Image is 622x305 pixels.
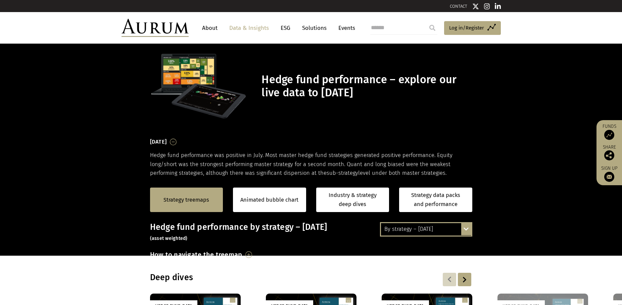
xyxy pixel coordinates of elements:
img: Sign up to our newsletter [604,172,614,182]
a: Funds [600,123,619,140]
span: Log in/Register [449,24,484,32]
h3: Hedge fund performance by strategy – [DATE] [150,222,472,242]
a: Log in/Register [444,21,501,35]
p: Hedge fund performance was positive in July. Most master hedge fund strategies generated positive... [150,151,472,177]
a: Strategy data packs and performance [399,188,472,212]
a: Industry & strategy deep dives [316,188,389,212]
a: About [199,22,221,34]
small: (asset weighted) [150,236,188,241]
a: Data & Insights [226,22,272,34]
a: Solutions [299,22,330,34]
img: Twitter icon [472,3,479,10]
a: Sign up [600,165,619,182]
img: Access Funds [604,130,614,140]
img: Share this post [604,150,614,160]
a: CONTACT [450,4,467,9]
h1: Hedge fund performance – explore our live data to [DATE] [261,73,470,99]
a: Strategy treemaps [163,196,209,204]
h3: [DATE] [150,137,167,147]
h3: Deep dives [150,272,386,283]
input: Submit [426,21,439,35]
div: By strategy – [DATE] [381,223,471,235]
img: Instagram icon [484,3,490,10]
a: ESG [277,22,294,34]
a: Animated bubble chart [240,196,298,204]
a: Events [335,22,355,34]
span: sub-strategy [327,170,358,176]
div: Share [600,145,619,160]
img: Aurum [122,19,189,37]
h3: How to navigate the treemap [150,249,242,260]
img: Linkedin icon [495,3,501,10]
